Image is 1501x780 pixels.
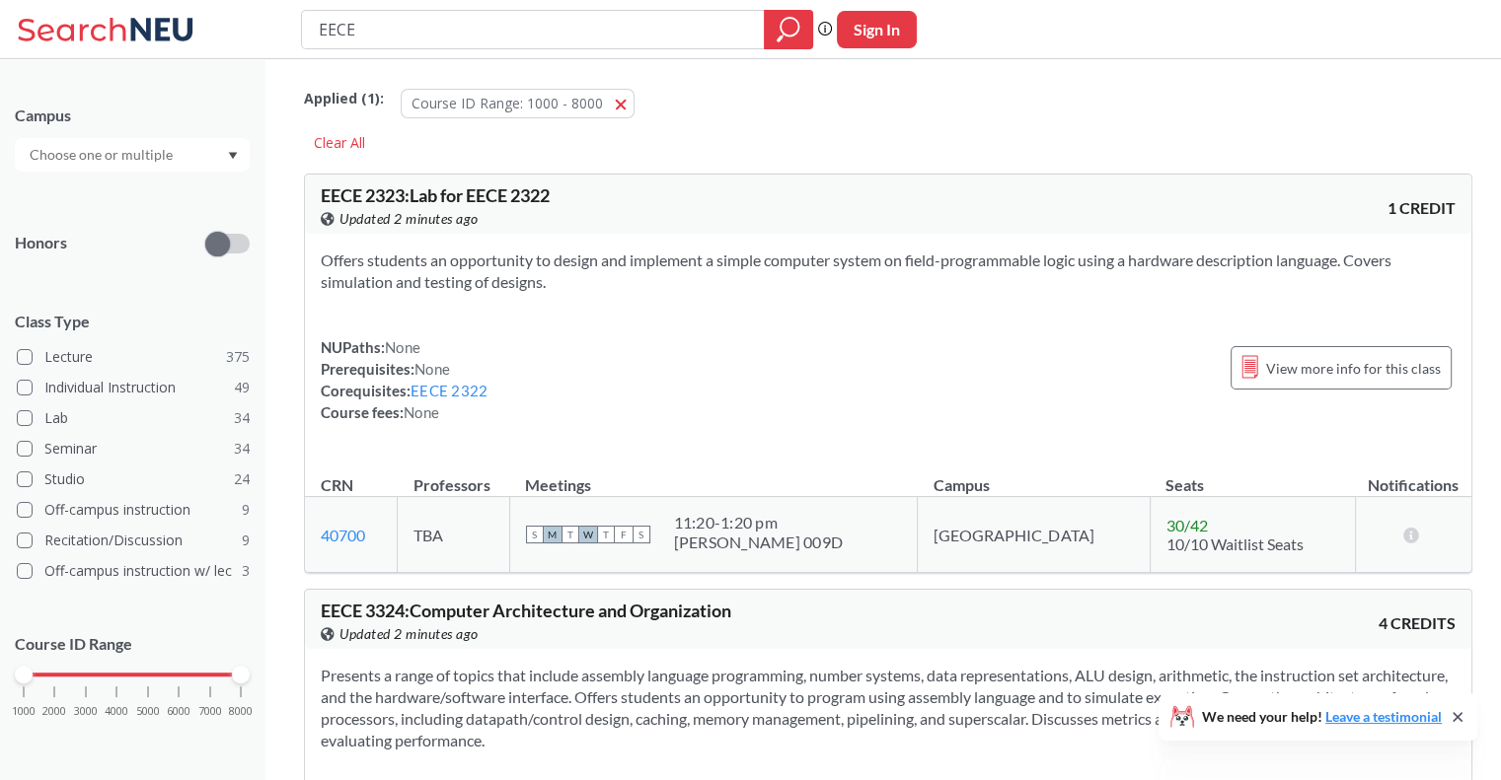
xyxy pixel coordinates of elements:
th: Professors [398,455,510,497]
a: Leave a testimonial [1325,708,1442,725]
span: 7000 [198,706,222,717]
span: 9 [242,530,250,551]
label: Individual Instruction [17,375,250,400]
span: F [615,526,633,543]
span: Updated 2 minutes ago [339,623,479,645]
a: 40700 [321,526,365,544]
span: W [579,526,597,543]
input: Class, professor, course number, "phrase" [317,13,750,46]
div: Clear All [304,128,375,158]
div: Campus [15,105,250,126]
span: S [633,526,650,543]
div: 11:20 - 1:20 pm [674,513,844,532]
th: Campus [918,455,1150,497]
span: T [597,526,615,543]
span: Applied ( 1 ): [304,88,384,109]
span: 5000 [136,706,160,717]
span: Updated 2 minutes ago [339,208,479,230]
div: Dropdown arrow [15,138,250,172]
span: 24 [234,468,250,490]
a: EECE 2322 [411,382,488,399]
section: Presents a range of topics that include assembly language programming, number systems, data repre... [321,665,1456,751]
span: 1000 [12,706,36,717]
span: 1 CREDIT [1388,197,1456,219]
span: 2000 [42,706,66,717]
td: TBA [398,497,510,573]
span: We need your help! [1202,710,1442,724]
span: EECE 3324 : Computer Architecture and Organization [321,600,731,621]
span: M [544,526,562,543]
svg: magnifying glass [777,16,800,43]
span: 34 [234,438,250,460]
span: None [385,338,420,356]
th: Meetings [509,455,918,497]
span: 9 [242,499,250,521]
th: Seats [1150,455,1355,497]
section: Offers students an opportunity to design and implement a simple computer system on field-programm... [321,249,1456,293]
span: 10/10 Waitlist Seats [1166,534,1304,553]
label: Off-campus instruction w/ lec [17,558,250,584]
span: 6000 [167,706,190,717]
div: magnifying glass [764,10,813,49]
span: 30 / 42 [1166,516,1208,534]
span: 3000 [74,706,98,717]
span: 34 [234,407,250,429]
span: Course ID Range: 1000 - 8000 [412,94,603,112]
span: 4000 [105,706,128,717]
label: Lab [17,405,250,431]
span: None [404,403,439,421]
div: CRN [321,474,353,496]
span: EECE 2323 : Lab for EECE 2322 [321,184,550,206]
p: Course ID Range [15,633,250,656]
button: Course ID Range: 1000 - 8000 [401,89,635,118]
span: 4 CREDITS [1379,612,1456,634]
div: [PERSON_NAME] 009D [674,532,844,552]
th: Notifications [1355,455,1471,497]
span: T [562,526,579,543]
span: S [526,526,544,543]
button: Sign In [837,11,917,48]
label: Studio [17,466,250,492]
span: None [414,360,450,378]
span: 8000 [229,706,253,717]
input: Choose one or multiple [20,143,186,167]
span: 49 [234,377,250,398]
label: Recitation/Discussion [17,528,250,553]
span: 375 [226,346,250,368]
label: Off-campus instruction [17,497,250,523]
td: [GEOGRAPHIC_DATA] [918,497,1150,573]
span: 3 [242,560,250,582]
label: Seminar [17,436,250,461]
label: Lecture [17,344,250,370]
span: Class Type [15,311,250,332]
p: Honors [15,232,67,254]
span: View more info for this class [1266,356,1441,381]
div: NUPaths: Prerequisites: Corequisites: Course fees: [321,336,488,423]
svg: Dropdown arrow [228,152,238,160]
